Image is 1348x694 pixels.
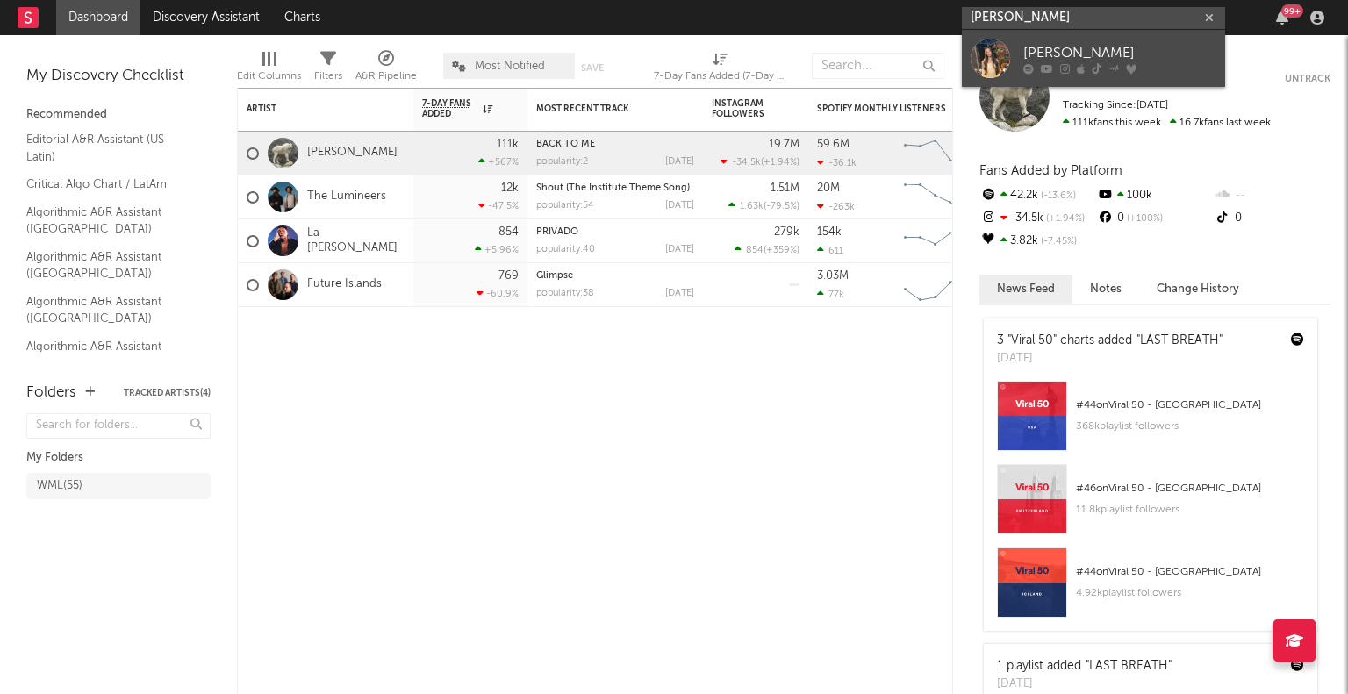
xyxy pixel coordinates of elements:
div: Recommended [26,104,211,125]
div: 20M [817,182,840,194]
div: Edit Columns [237,44,301,95]
span: +100 % [1124,214,1163,224]
div: -34.5k [979,207,1096,230]
svg: Chart title [896,219,975,263]
div: 100k [1096,184,1213,207]
svg: Chart title [896,263,975,307]
div: My Folders [26,447,211,469]
a: #44onViral 50 - [GEOGRAPHIC_DATA]4.92kplaylist followers [984,547,1317,631]
button: Change History [1139,275,1257,304]
button: News Feed [979,275,1072,304]
div: 7-Day Fans Added (7-Day Fans Added) [654,66,785,87]
span: +359 % [766,246,797,255]
a: "LAST BREATH" [1136,334,1223,347]
div: -60.9 % [477,288,519,299]
div: 3 "Viral 50" charts added [997,332,1223,350]
div: 0 [1214,207,1330,230]
div: # 44 on Viral 50 - [GEOGRAPHIC_DATA] [1076,562,1304,583]
svg: Chart title [896,175,975,219]
div: ( ) [728,200,799,211]
span: 1.63k [740,202,764,211]
span: -7.45 % [1038,237,1077,247]
div: [DATE] [997,350,1223,368]
div: 3.82k [979,230,1096,253]
div: Folders [26,383,76,404]
div: My Discovery Checklist [26,66,211,87]
div: 4.92k playlist followers [1076,583,1304,604]
div: popularity: 54 [536,201,594,211]
a: Shout (The Institute Theme Song) [536,183,690,193]
div: Edit Columns [237,66,301,87]
input: Search for folders... [26,413,211,439]
div: [DATE] [997,676,1172,693]
span: +1.94 % [1043,214,1085,224]
span: -13.6 % [1038,191,1076,201]
div: 111k [497,139,519,150]
a: Algorithmic A&R Assistant ([GEOGRAPHIC_DATA]) [26,247,193,283]
span: Tracking Since: [DATE] [1063,100,1168,111]
button: Save [581,63,604,73]
a: [PERSON_NAME] [307,146,398,161]
div: WML ( 55 ) [37,476,82,497]
a: WML(55) [26,473,211,499]
span: 854 [746,246,764,255]
div: 7-Day Fans Added (7-Day Fans Added) [654,44,785,95]
div: -263k [817,201,855,212]
a: Editorial A&R Assistant (US Latin) [26,130,193,166]
div: A&R Pipeline [355,66,417,87]
div: 19.7M [769,139,799,150]
div: 11.8k playlist followers [1076,499,1304,520]
div: 1.51M [771,182,799,194]
span: Fans Added by Platform [979,164,1122,177]
div: 769 [498,270,519,282]
div: BACK TO ME [536,140,694,149]
div: Filters [314,44,342,95]
button: 99+ [1276,11,1288,25]
span: -79.5 % [766,202,797,211]
span: -34.5k [732,158,761,168]
div: popularity: 2 [536,157,588,167]
a: Algorithmic A&R Assistant ([GEOGRAPHIC_DATA]) [26,337,193,373]
div: 154k [817,226,842,238]
div: 3.03M [817,270,849,282]
svg: Chart title [896,132,975,175]
a: "LAST BREATH" [1086,660,1172,672]
div: 279k [774,226,799,238]
div: popularity: 38 [536,289,594,298]
div: +5.96 % [475,244,519,255]
a: Algorithmic A&R Assistant ([GEOGRAPHIC_DATA]) [26,203,193,239]
div: Glimpse [536,271,694,281]
div: [DATE] [665,245,694,254]
div: PRIVADO [536,227,694,237]
div: 59.6M [817,139,850,150]
div: # 46 on Viral 50 - [GEOGRAPHIC_DATA] [1076,478,1304,499]
div: -36.1k [817,157,857,168]
div: popularity: 40 [536,245,595,254]
div: 77k [817,289,844,300]
div: Most Recent Track [536,104,668,114]
div: Spotify Monthly Listeners [817,104,949,114]
div: 12k [501,182,519,194]
input: Search... [812,53,943,79]
input: Search for artists [962,7,1225,29]
div: -47.5 % [478,200,519,211]
a: #44onViral 50 - [GEOGRAPHIC_DATA]368kplaylist followers [984,381,1317,464]
div: [PERSON_NAME] [1023,42,1216,63]
div: ( ) [735,244,799,255]
div: 1 playlist added [997,657,1172,676]
div: Shout (The Institute Theme Song) [536,183,694,193]
div: A&R Pipeline [355,44,417,95]
span: +1.94 % [764,158,797,168]
div: +567 % [478,156,519,168]
a: Algorithmic A&R Assistant ([GEOGRAPHIC_DATA]) [26,292,193,328]
div: [DATE] [665,157,694,167]
div: 368k playlist followers [1076,416,1304,437]
a: BACK TO ME [536,140,595,149]
div: Filters [314,66,342,87]
a: Critical Algo Chart / LatAm [26,175,193,194]
a: The Lumineers [307,190,386,204]
span: Most Notified [475,61,545,72]
div: [DATE] [665,289,694,298]
a: La [PERSON_NAME] [307,226,405,256]
div: [DATE] [665,201,694,211]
